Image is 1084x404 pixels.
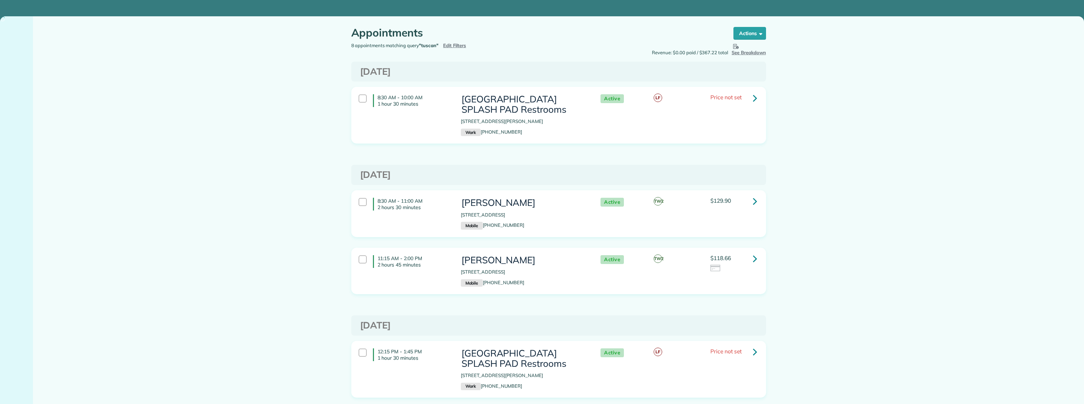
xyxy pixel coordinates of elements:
[710,197,731,204] span: $129.90
[654,197,662,206] span: TW2
[461,129,522,135] a: Work[PHONE_NUMBER]
[461,198,586,208] h3: [PERSON_NAME]
[461,129,481,136] small: Work
[461,372,586,379] p: [STREET_ADDRESS][PERSON_NAME]
[346,42,559,49] div: 8 appointments matching query
[652,49,728,56] span: Revenue: $0.00 paid / $367.22 total
[600,94,624,103] span: Active
[373,348,450,361] h4: 12:15 PM - 1:45 PM
[654,348,662,356] span: LF
[461,279,483,287] small: Mobile
[461,255,586,265] h3: [PERSON_NAME]
[600,255,624,264] span: Active
[461,383,481,391] small: Work
[378,204,450,211] p: 2 hours 30 minutes
[732,42,766,56] button: See Breakdown
[461,222,524,228] a: Mobile[PHONE_NUMBER]
[373,198,450,211] h4: 8:30 AM - 11:00 AM
[461,383,522,389] a: Work[PHONE_NUMBER]
[360,170,757,180] h3: [DATE]
[461,222,483,230] small: Mobile
[419,43,438,48] strong: "tuscan"
[443,43,466,48] a: Edit Filters
[461,118,586,125] p: [STREET_ADDRESS][PERSON_NAME]
[654,254,662,263] span: TW2
[461,280,524,285] a: Mobile[PHONE_NUMBER]
[600,198,624,207] span: Active
[710,94,742,101] span: Price not set
[710,348,742,355] span: Price not set
[373,255,450,268] h4: 11:15 AM - 2:00 PM
[710,265,721,273] img: icon_credit_card_neutral-3d9a980bd25ce6dbb0f2033d7200983694762465c175678fcbc2d8f4bc43548e.png
[373,94,450,107] h4: 8:30 AM - 10:00 AM
[733,27,766,40] button: Actions
[378,262,450,268] p: 2 hours 45 minutes
[461,94,586,114] h3: [GEOGRAPHIC_DATA] SPLASH PAD Restrooms
[378,355,450,361] p: 1 hour 30 minutes
[360,67,757,77] h3: [DATE]
[360,320,757,331] h3: [DATE]
[710,254,731,262] span: $118.66
[351,27,720,39] h1: Appointments
[461,348,586,369] h3: [GEOGRAPHIC_DATA] SPLASH PAD Restrooms
[378,101,450,107] p: 1 hour 30 minutes
[461,212,586,219] p: [STREET_ADDRESS]
[600,348,624,357] span: Active
[654,94,662,102] span: LF
[461,269,586,276] p: [STREET_ADDRESS]
[732,42,766,55] span: See Breakdown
